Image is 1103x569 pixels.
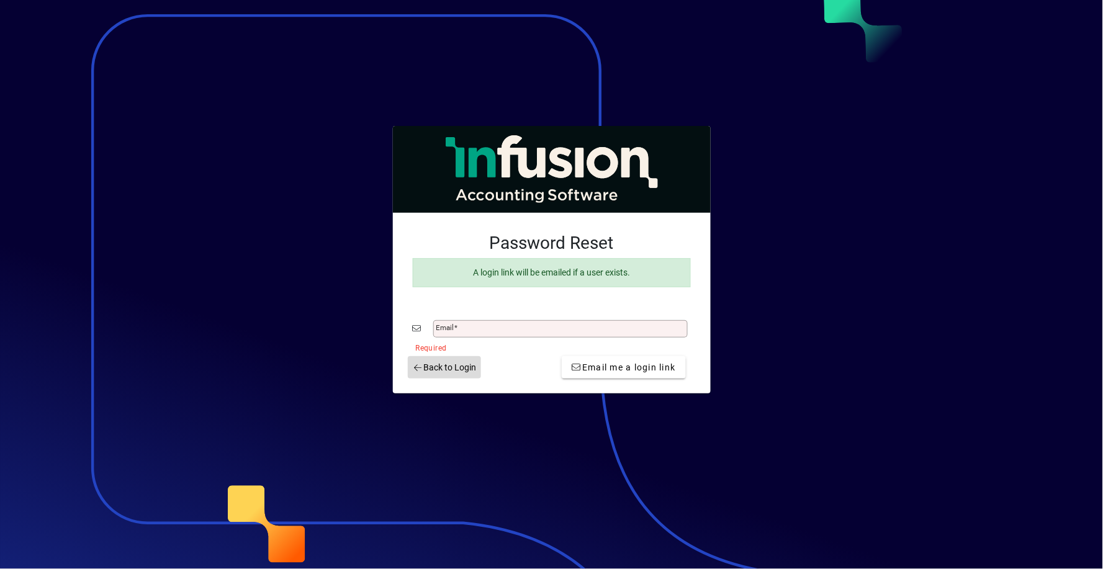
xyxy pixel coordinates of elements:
span: Email me a login link [572,361,676,374]
mat-error: Required [416,341,681,354]
h2: Password Reset [413,233,691,254]
div: A login link will be emailed if a user exists. [413,258,691,287]
mat-label: Email [436,323,454,332]
a: Back to Login [408,356,482,379]
span: Back to Login [413,361,477,374]
button: Email me a login link [562,356,686,379]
